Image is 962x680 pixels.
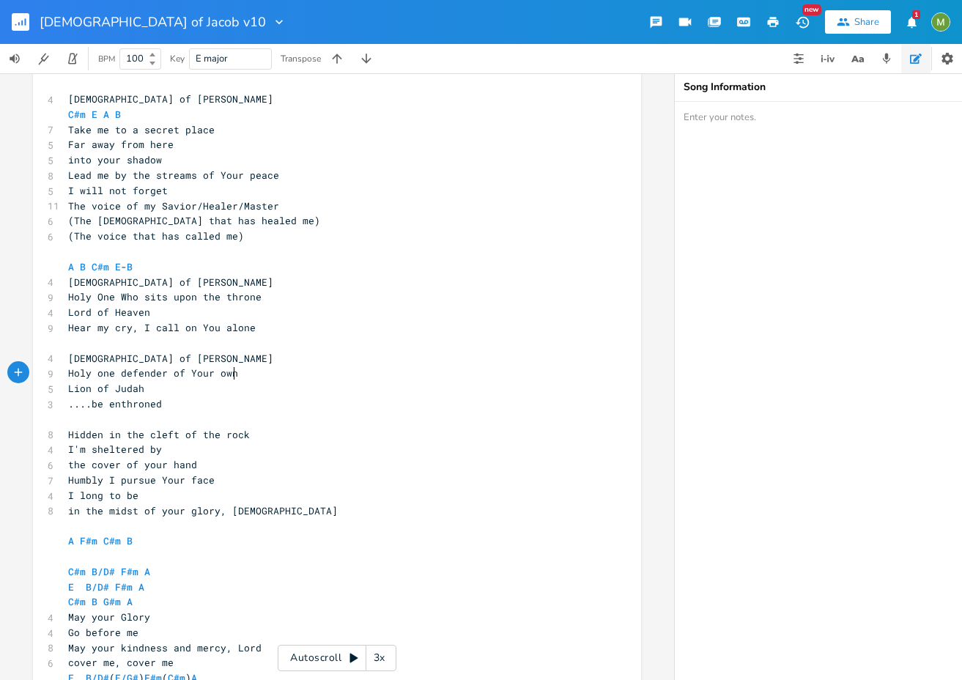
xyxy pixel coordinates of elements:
span: E [115,260,121,273]
span: E [92,108,97,121]
span: C#m [92,260,109,273]
span: - [68,260,133,273]
span: I will not forget [68,184,168,197]
span: the cover of your hand [68,458,197,471]
span: B/D# [92,565,115,578]
span: May your kindness and mercy, Lord [68,641,262,654]
span: G#m [103,595,121,608]
span: A [138,580,144,594]
img: Mik Sivak [931,12,950,32]
span: A [103,108,109,121]
span: F#m [115,580,133,594]
span: B [127,534,133,547]
span: I'm sheltered by [68,443,162,456]
div: 3x [366,645,393,671]
span: E major [196,52,228,65]
span: [DEMOGRAPHIC_DATA] of [PERSON_NAME] [68,352,273,365]
span: ....be enthroned [68,397,162,410]
span: B [115,108,121,121]
span: C#m [68,565,86,578]
span: A [127,595,133,608]
span: Lead me by the streams of Your peace [68,169,279,182]
span: Lord of Heaven [68,306,150,319]
span: (The voice that has called me) [68,229,244,243]
span: Humbly I pursue Your face [68,473,215,487]
span: Far away from here [68,138,174,151]
div: New [802,4,821,15]
button: New [788,9,817,35]
div: Autoscroll [278,645,396,671]
span: in the midst of your glory, [DEMOGRAPHIC_DATA] [68,504,338,517]
span: [DEMOGRAPHIC_DATA] of [PERSON_NAME] [68,276,273,289]
span: cover me, cover me [68,656,174,669]
span: B [127,260,133,273]
button: Share [825,10,891,34]
span: (The [DEMOGRAPHIC_DATA] that has healed me) [68,214,320,227]
span: [DEMOGRAPHIC_DATA] of Jacob v10 [40,15,266,29]
div: Key [170,54,185,63]
span: Take me to a secret place [68,123,215,136]
span: C#m [68,108,86,121]
span: Hidden in the cleft of the rock [68,428,250,441]
div: Share [854,15,879,29]
span: Lion of Judah [68,382,144,395]
span: A [144,565,150,578]
span: C#m [103,534,121,547]
span: I long to be [68,489,138,502]
div: BPM [98,55,115,63]
span: A [68,534,74,547]
span: May your Glory [68,610,150,624]
span: into your shadow [68,153,162,166]
div: Transpose [281,54,321,63]
span: [DEMOGRAPHIC_DATA] of [PERSON_NAME] [68,92,273,106]
span: Hear my cry, I call on You alone [68,321,256,334]
button: 1 [897,9,926,35]
span: E [68,580,74,594]
span: Holy One Who sits upon the throne [68,290,262,303]
span: A [68,260,74,273]
span: F#m [80,534,97,547]
span: B [80,260,86,273]
div: 1 [912,10,920,19]
span: B [92,595,97,608]
span: F#m [121,565,138,578]
span: Holy one defender of Your own [68,366,238,380]
div: Song Information [684,82,959,92]
span: The voice of my Savior/Healer/Master [68,199,279,212]
span: B/D# [86,580,109,594]
span: C#m [68,595,86,608]
span: Go before me [68,626,138,639]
